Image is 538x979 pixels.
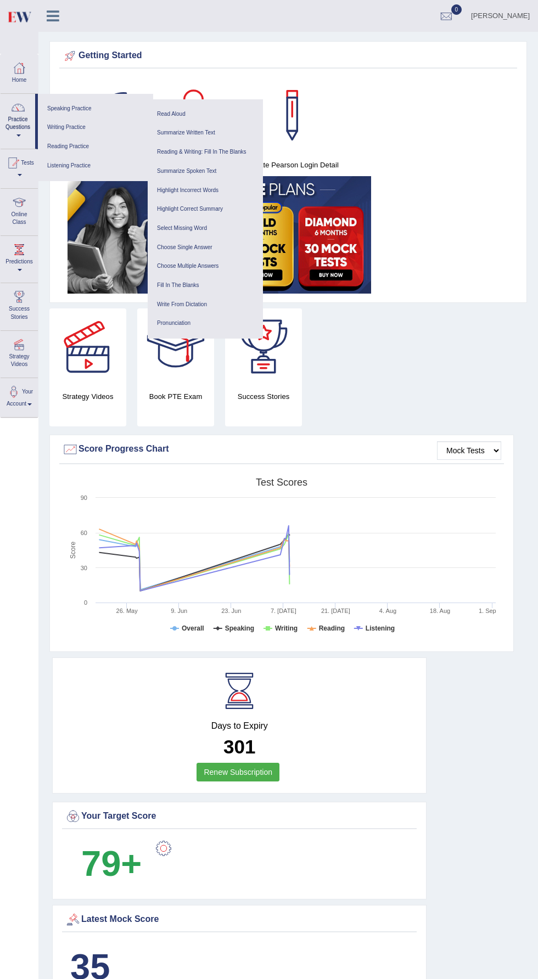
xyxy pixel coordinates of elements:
a: Choose Single Answer [153,238,257,257]
a: Highlight Correct Summary [153,200,257,219]
a: Highlight Incorrect Words [153,181,257,200]
a: Read Aloud [153,105,257,124]
a: Select Missing Word [153,219,257,238]
a: Writing Practice [43,118,148,137]
a: Pronunciation [153,314,257,333]
a: Listening Practice [43,156,148,176]
a: Summarize Written Text [153,123,257,143]
a: Reading Practice [43,137,148,156]
a: Reading & Writing: Fill In The Blanks [153,143,257,162]
a: Fill In The Blanks [153,276,257,295]
a: Write From Dictation [153,295,257,314]
a: Summarize Spoken Text [153,162,257,181]
a: Speaking Practice [43,99,148,119]
a: Choose Multiple Answers [153,257,257,276]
